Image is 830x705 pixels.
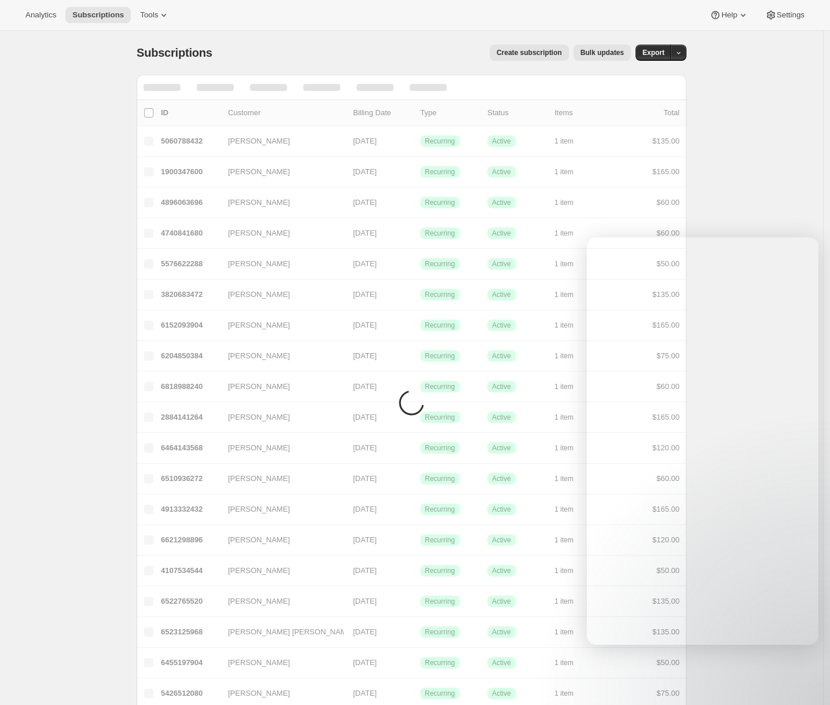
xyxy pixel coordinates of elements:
[25,10,56,20] span: Analytics
[721,10,737,20] span: Help
[587,237,818,645] iframe: Intercom live chat
[574,45,631,61] button: Bulk updates
[140,10,158,20] span: Tools
[490,45,569,61] button: Create subscription
[581,48,624,57] span: Bulk updates
[133,7,177,23] button: Tools
[65,7,131,23] button: Subscriptions
[137,46,212,59] span: Subscriptions
[497,48,562,57] span: Create subscription
[636,45,671,61] button: Export
[72,10,124,20] span: Subscriptions
[19,7,63,23] button: Analytics
[642,48,664,57] span: Export
[758,7,811,23] button: Settings
[777,10,805,20] span: Settings
[703,7,755,23] button: Help
[791,654,818,682] iframe: Intercom live chat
